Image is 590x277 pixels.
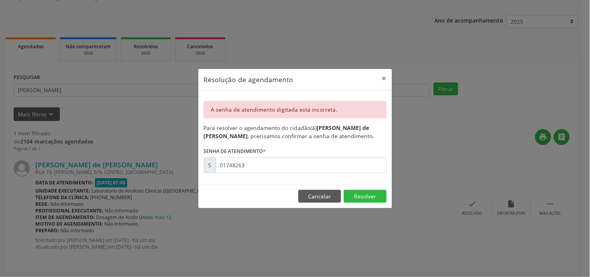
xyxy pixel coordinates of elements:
b: [PERSON_NAME] de [PERSON_NAME] [204,124,369,140]
div: A senha de atendimento digitada está incorreta. [204,101,387,118]
button: Resolver [344,190,387,203]
button: Cancelar [298,190,341,203]
button: Close [376,69,392,88]
div: Para resolver o agendamento do cidadão(ã) , precisamos confirmar a senha de atendimento. [204,124,387,140]
label: Senha de atendimento [204,146,266,158]
div: S [204,158,216,173]
h5: Resolução de agendamento [204,74,294,84]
